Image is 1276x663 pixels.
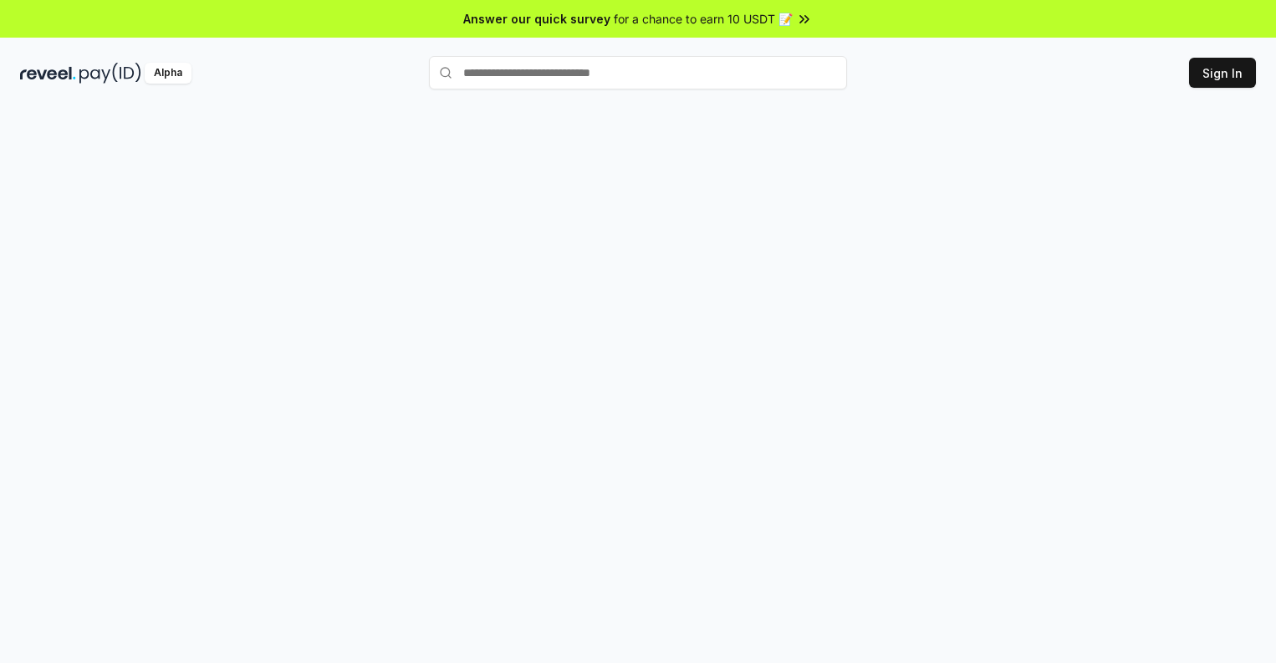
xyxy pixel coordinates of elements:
[145,63,191,84] div: Alpha
[463,10,610,28] span: Answer our quick survey
[79,63,141,84] img: pay_id
[20,63,76,84] img: reveel_dark
[614,10,793,28] span: for a chance to earn 10 USDT 📝
[1189,58,1256,88] button: Sign In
